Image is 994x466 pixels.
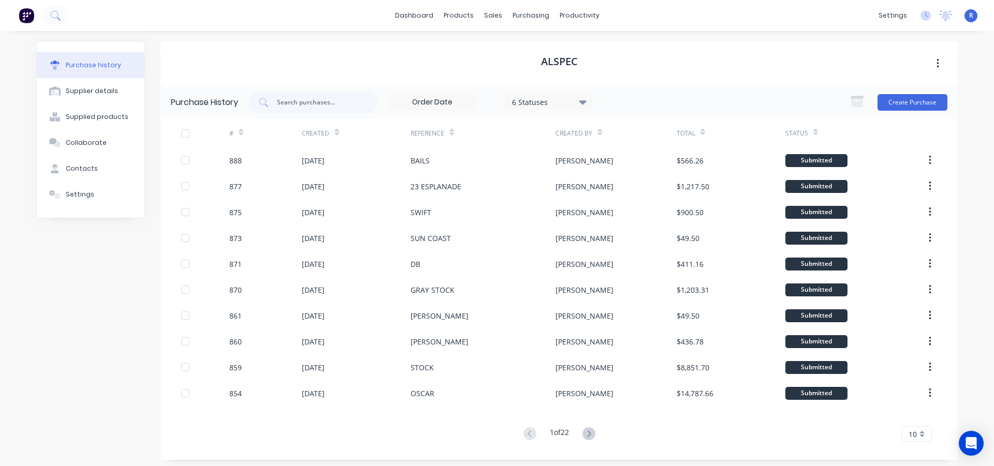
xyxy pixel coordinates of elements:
div: $49.50 [677,233,699,244]
div: 859 [229,362,242,373]
div: Open Intercom Messenger [959,431,984,456]
div: [DATE] [302,233,325,244]
div: BAILS [411,155,430,166]
div: [PERSON_NAME] [411,336,469,347]
div: [PERSON_NAME] [556,155,613,166]
div: Submitted [785,258,847,270]
div: STOCK [411,362,434,373]
div: $436.78 [677,336,704,347]
div: [DATE] [302,336,325,347]
div: [DATE] [302,155,325,166]
div: Submitted [785,154,847,167]
div: [PERSON_NAME] [556,336,613,347]
div: 860 [229,336,242,347]
div: [PERSON_NAME] [556,259,613,269]
div: $14,787.66 [677,388,713,399]
div: 873 [229,233,242,244]
div: DB [411,259,420,269]
div: Supplied products [66,112,128,122]
div: $49.50 [677,310,699,321]
div: Settings [66,190,94,199]
button: Collaborate [37,130,144,156]
button: Create Purchase [878,94,947,111]
div: [DATE] [302,284,325,295]
div: [DATE] [302,207,325,218]
div: 854 [229,388,242,399]
input: Order Date [389,95,476,110]
div: 870 [229,284,242,295]
div: $900.50 [677,207,704,218]
div: 871 [229,259,242,269]
div: $411.16 [677,259,704,269]
div: $1,217.50 [677,181,709,192]
div: Purchase history [66,61,121,70]
div: Created By [556,129,592,138]
button: Contacts [37,156,144,182]
div: [PERSON_NAME] [556,181,613,192]
img: Factory [19,8,34,23]
div: Submitted [785,232,847,245]
div: $1,203.31 [677,284,709,295]
div: Supplier details [66,86,118,96]
div: SWIFT [411,207,431,218]
div: Submitted [785,309,847,322]
div: sales [479,8,507,23]
div: OSCAR [411,388,434,399]
div: Reference [411,129,444,138]
div: 875 [229,207,242,218]
div: Purchase History [171,96,238,109]
div: Status [785,129,808,138]
div: GRAY STOCK [411,284,455,295]
a: dashboard [390,8,438,23]
div: [DATE] [302,362,325,373]
div: Created [302,129,329,138]
div: 877 [229,181,242,192]
div: Submitted [785,206,847,219]
div: 6 Statuses [512,96,586,107]
div: [DATE] [302,388,325,399]
div: [PERSON_NAME] [556,388,613,399]
button: Supplied products [37,104,144,130]
div: Submitted [785,180,847,193]
div: settings [873,8,912,23]
div: Submitted [785,361,847,374]
div: products [438,8,479,23]
div: Submitted [785,387,847,400]
div: Total [677,129,695,138]
div: productivity [554,8,605,23]
div: 1 of 22 [550,427,569,442]
div: [PERSON_NAME] [556,362,613,373]
div: [PERSON_NAME] [556,284,613,295]
span: 10 [909,429,917,440]
div: [PERSON_NAME] [556,233,613,244]
div: [DATE] [302,259,325,269]
div: Submitted [785,335,847,348]
div: Contacts [66,164,98,173]
button: Supplier details [37,78,144,104]
div: Submitted [785,283,847,296]
div: [PERSON_NAME] [411,310,469,321]
button: Purchase history [37,52,144,78]
div: $566.26 [677,155,704,166]
div: 23 ESPLANADE [411,181,461,192]
div: purchasing [507,8,554,23]
button: Settings [37,182,144,207]
div: [DATE] [302,181,325,192]
h1: Alspec [541,55,578,68]
div: # [229,129,233,138]
input: Search purchases... [276,97,362,108]
div: [PERSON_NAME] [556,310,613,321]
div: [PERSON_NAME] [556,207,613,218]
div: SUN COAST [411,233,451,244]
span: R [969,11,973,20]
div: $8,851.70 [677,362,709,373]
div: 888 [229,155,242,166]
div: [DATE] [302,310,325,321]
div: 861 [229,310,242,321]
div: Collaborate [66,138,107,147]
